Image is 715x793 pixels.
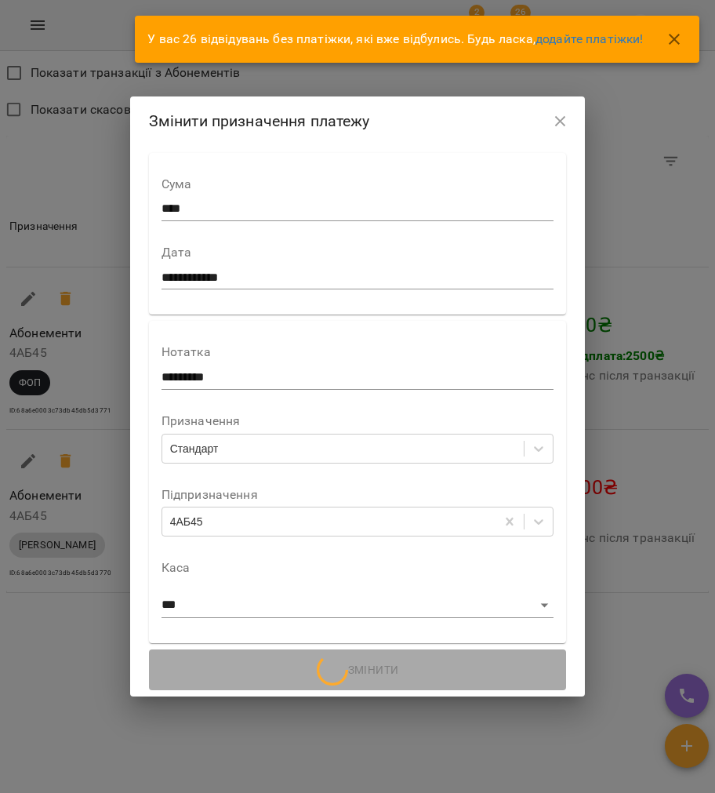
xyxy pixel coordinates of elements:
[162,489,554,501] label: Підпризначення
[170,514,203,529] div: 4АБ45
[162,246,554,259] label: Дата
[149,109,567,133] h2: Змінити призначення платежу
[162,415,554,427] label: Призначення
[162,178,554,191] label: Сума
[147,30,643,49] p: У вас 26 відвідувань без платіжки, які вже відбулись. Будь ласка,
[170,441,219,457] div: Стандарт
[162,346,554,358] label: Нотатка
[535,31,644,46] a: додайте платіжки!
[162,562,554,574] label: Каса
